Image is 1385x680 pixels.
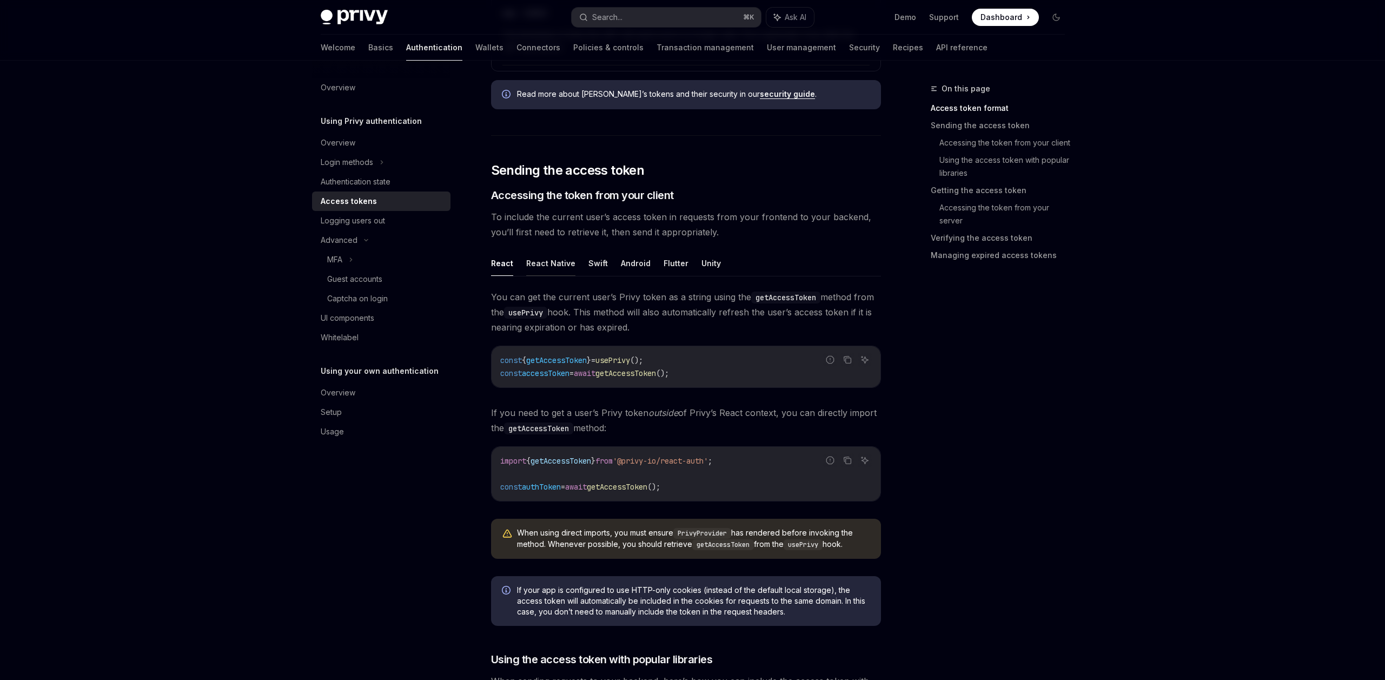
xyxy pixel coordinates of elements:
[312,172,450,192] a: Authentication state
[522,355,526,365] span: {
[592,11,622,24] div: Search...
[939,151,1073,182] a: Using the access token with popular libraries
[517,585,870,617] span: If your app is configured to use HTTP-only cookies (instead of the default local storage), the ac...
[321,136,355,149] div: Overview
[561,482,565,492] span: =
[321,386,355,399] div: Overview
[929,12,959,23] a: Support
[823,353,837,367] button: Report incorrect code
[936,35,988,61] a: API reference
[516,35,560,61] a: Connectors
[321,10,388,25] img: dark logo
[312,383,450,402] a: Overview
[621,250,651,276] button: Android
[321,406,342,419] div: Setup
[760,89,815,99] a: security guide
[491,405,881,435] span: If you need to get a user’s Privy token of Privy’s React context, you can directly import the met...
[475,35,503,61] a: Wallets
[766,8,814,27] button: Ask AI
[595,355,630,365] span: usePrivy
[588,250,608,276] button: Swift
[312,211,450,230] a: Logging users out
[321,115,422,128] h5: Using Privy authentication
[321,214,385,227] div: Logging users out
[526,250,575,276] button: React Native
[312,308,450,328] a: UI components
[572,8,761,27] button: Search...⌘K
[591,355,595,365] span: =
[491,652,713,667] span: Using the access token with popular libraries
[664,250,688,276] button: Flutter
[972,9,1039,26] a: Dashboard
[500,355,522,365] span: const
[657,35,754,61] a: Transaction management
[312,133,450,153] a: Overview
[939,134,1073,151] a: Accessing the token from your client
[980,12,1022,23] span: Dashboard
[595,456,613,466] span: from
[894,12,916,23] a: Demo
[312,289,450,308] a: Captcha on login
[595,368,656,378] span: getAccessToken
[312,269,450,289] a: Guest accounts
[587,482,647,492] span: getAccessToken
[587,355,591,365] span: }
[522,482,561,492] span: authToken
[321,81,355,94] div: Overview
[321,331,359,344] div: Whitelabel
[491,250,513,276] button: React
[312,422,450,441] a: Usage
[321,425,344,438] div: Usage
[939,199,1073,229] a: Accessing the token from your server
[502,529,513,539] svg: Warning
[858,353,872,367] button: Ask AI
[504,422,573,434] code: getAccessToken
[785,12,806,23] span: Ask AI
[312,192,450,211] a: Access tokens
[613,456,708,466] span: '@privy-io/react-auth'
[931,247,1073,264] a: Managing expired access tokens
[312,78,450,97] a: Overview
[312,328,450,347] a: Whitelabel
[321,175,390,188] div: Authentication state
[743,13,754,22] span: ⌘ K
[823,453,837,467] button: Report incorrect code
[526,355,587,365] span: getAccessToken
[491,162,645,179] span: Sending the access token
[931,182,1073,199] a: Getting the access token
[327,273,382,286] div: Guest accounts
[858,453,872,467] button: Ask AI
[708,456,712,466] span: ;
[517,89,870,100] span: Read more about [PERSON_NAME]’s tokens and their security in our .
[849,35,880,61] a: Security
[321,312,374,325] div: UI components
[784,539,823,550] code: usePrivy
[648,407,678,418] em: outside
[692,539,754,550] code: getAccessToken
[574,368,595,378] span: await
[500,456,526,466] span: import
[531,456,591,466] span: getAccessToken
[491,188,674,203] span: Accessing the token from your client
[321,234,357,247] div: Advanced
[504,307,547,319] code: usePrivy
[569,368,574,378] span: =
[701,250,721,276] button: Unity
[312,402,450,422] a: Setup
[656,368,669,378] span: ();
[327,253,342,266] div: MFA
[517,527,870,550] span: When using direct imports, you must ensure has rendered before invoking the method. Whenever poss...
[321,156,373,169] div: Login methods
[751,292,820,303] code: getAccessToken
[491,289,881,335] span: You can get the current user’s Privy token as a string using the method from the hook. This metho...
[931,100,1073,117] a: Access token format
[931,229,1073,247] a: Verifying the access token
[931,117,1073,134] a: Sending the access token
[500,368,522,378] span: const
[502,586,513,597] svg: Info
[1048,9,1065,26] button: Toggle dark mode
[573,35,644,61] a: Policies & controls
[406,35,462,61] a: Authentication
[368,35,393,61] a: Basics
[893,35,923,61] a: Recipes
